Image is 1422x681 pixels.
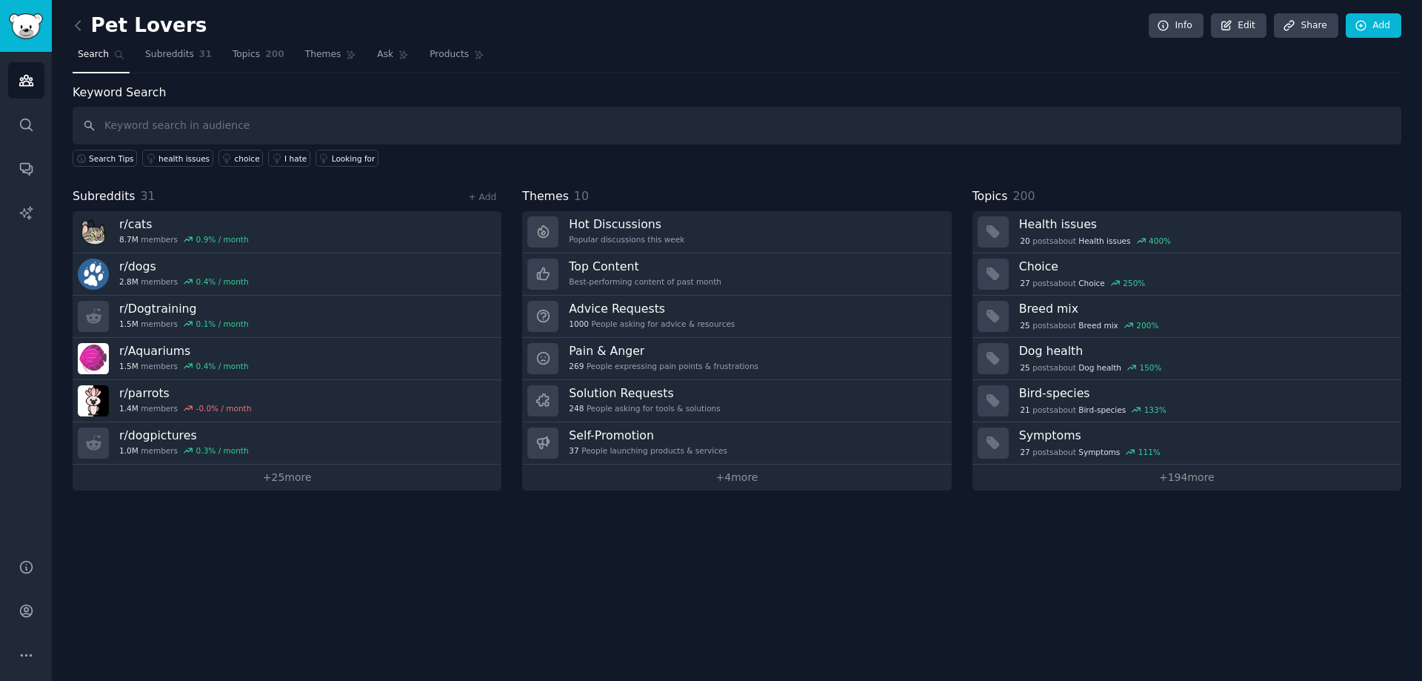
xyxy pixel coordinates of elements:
span: Health issues [1078,236,1130,246]
a: Share [1274,13,1338,39]
a: Ask [372,43,414,73]
a: r/Aquariums1.5Mmembers0.4% / month [73,338,501,380]
a: Themes [300,43,362,73]
input: Keyword search in audience [73,107,1401,144]
h3: r/ Aquariums [119,343,249,359]
span: Products [430,48,469,62]
h3: Top Content [569,259,721,274]
span: Subreddits [73,187,136,206]
div: 0.3 % / month [196,445,249,456]
label: Keyword Search [73,85,166,99]
span: 25 [1020,362,1029,373]
h3: r/ dogs [119,259,249,274]
a: Pain & Anger269People expressing pain points & frustrations [522,338,951,380]
span: 37 [569,445,578,456]
a: Hot DiscussionsPopular discussions this week [522,211,951,253]
img: cats [78,216,109,248]
img: GummySearch logo [9,13,43,39]
h3: Self-Promotion [569,428,727,443]
a: Info [1149,13,1204,39]
a: Top ContentBest-performing content of past month [522,253,951,296]
a: r/Dogtraining1.5Mmembers0.1% / month [73,296,501,338]
div: 111 % [1138,447,1161,457]
span: Subreddits [145,48,194,62]
a: r/parrots1.4Mmembers-0.0% / month [73,380,501,422]
a: I hate [268,150,310,167]
div: 400 % [1149,236,1171,246]
div: 0.4 % / month [196,361,249,371]
span: 2.8M [119,276,138,287]
div: members [119,234,249,245]
h3: Advice Requests [569,301,735,316]
span: 248 [569,403,584,413]
span: Search Tips [89,153,134,164]
div: 200 % [1136,320,1158,330]
div: post s about [1019,276,1146,290]
div: choice [235,153,260,164]
div: Best-performing content of past month [569,276,721,287]
h3: r/ cats [119,216,249,232]
span: Bird-species [1078,405,1126,415]
div: members [119,319,249,329]
span: Topics [972,187,1008,206]
h3: Breed mix [1019,301,1391,316]
h3: r/ parrots [119,385,251,401]
a: Subreddits31 [140,43,217,73]
a: r/dogpictures1.0Mmembers0.3% / month [73,422,501,465]
h3: Dog health [1019,343,1391,359]
div: People launching products & services [569,445,727,456]
a: +4more [522,465,951,491]
div: 150 % [1140,362,1162,373]
button: Search Tips [73,150,137,167]
span: Search [78,48,109,62]
a: Products [424,43,490,73]
a: Topics200 [227,43,290,73]
span: 10 [574,189,589,203]
span: 27 [1020,278,1029,288]
div: Looking for [332,153,375,164]
div: members [119,445,249,456]
span: 31 [199,48,212,62]
span: 25 [1020,320,1029,330]
span: Dog health [1078,362,1121,373]
span: Themes [522,187,569,206]
a: +194more [972,465,1401,491]
a: r/dogs2.8Mmembers0.4% / month [73,253,501,296]
a: Choice27postsaboutChoice250% [972,253,1401,296]
a: health issues [142,150,213,167]
span: Ask [377,48,393,62]
div: 0.4 % / month [196,276,249,287]
span: 1.5M [119,361,138,371]
span: 1.4M [119,403,138,413]
a: Breed mix25postsaboutBreed mix200% [972,296,1401,338]
div: health issues [158,153,210,164]
h3: Pain & Anger [569,343,758,359]
div: 133 % [1144,405,1166,415]
div: I hate [284,153,307,164]
span: 21 [1020,405,1029,415]
h3: Hot Discussions [569,216,684,232]
span: 200 [1012,189,1035,203]
span: 1.0M [119,445,138,456]
span: Symptoms [1078,447,1120,457]
span: Breed mix [1078,320,1118,330]
div: members [119,403,251,413]
span: 200 [265,48,284,62]
a: Symptoms27postsaboutSymptoms111% [972,422,1401,465]
a: Add [1346,13,1401,39]
div: post s about [1019,234,1172,248]
img: Aquariums [78,343,109,374]
span: Themes [305,48,341,62]
img: parrots [78,385,109,416]
h3: Symptoms [1019,428,1391,443]
a: +25more [73,465,501,491]
div: 0.9 % / month [196,234,249,245]
span: Topics [233,48,260,62]
img: dogs [78,259,109,290]
a: Dog health25postsaboutDog health150% [972,338,1401,380]
a: Looking for [316,150,378,167]
a: Advice Requests1000People asking for advice & resources [522,296,951,338]
div: post s about [1019,403,1168,416]
h3: r/ dogpictures [119,428,249,443]
div: People asking for advice & resources [569,319,735,329]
